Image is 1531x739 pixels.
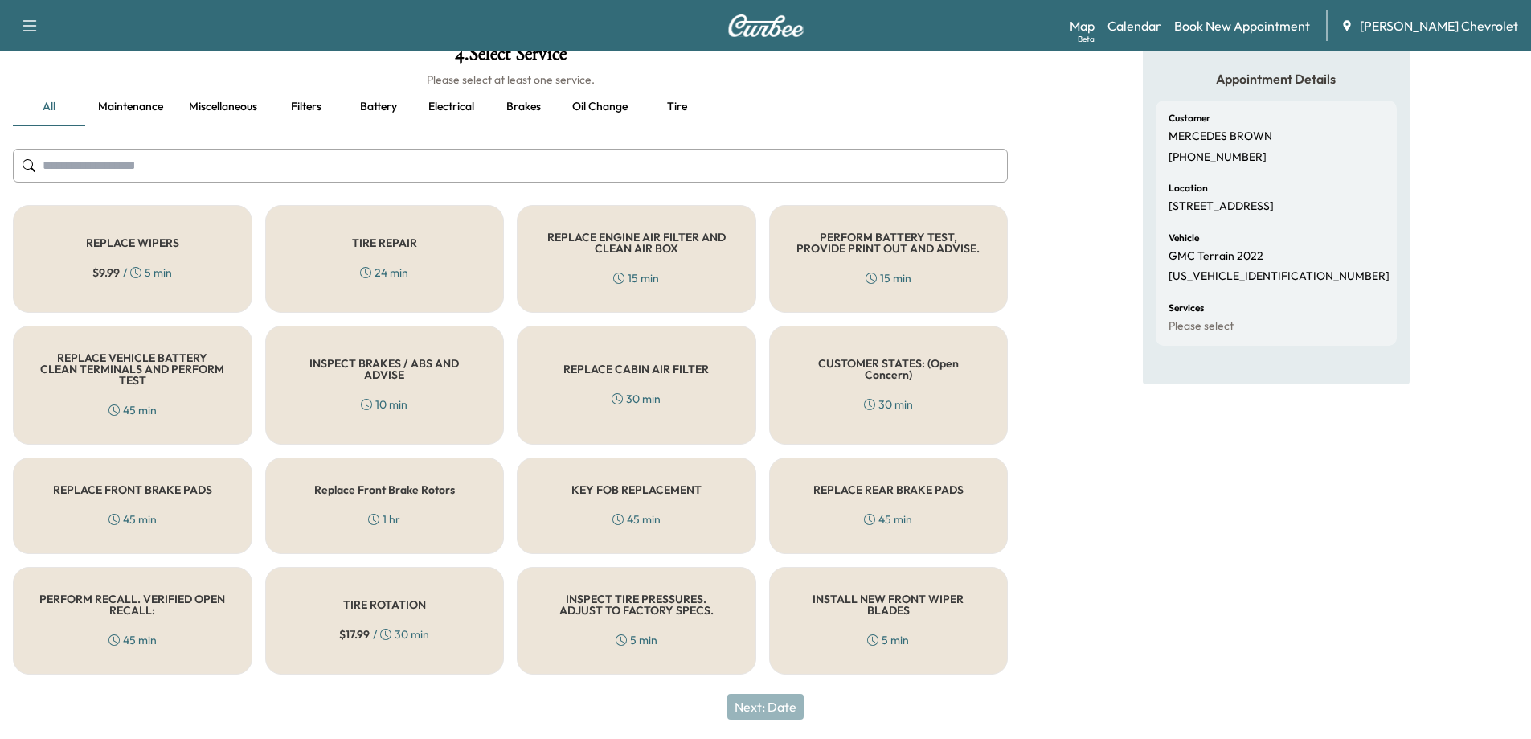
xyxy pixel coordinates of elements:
a: MapBeta [1070,16,1095,35]
button: Brakes [487,88,559,126]
h5: KEY FOB REPLACEMENT [571,484,702,495]
h5: INSPECT TIRE PRESSURES. ADJUST TO FACTORY SPECS. [543,593,730,616]
button: Filters [270,88,342,126]
h1: 4 . Select Service [13,44,1008,72]
div: 30 min [864,396,913,413]
h6: Vehicle [1169,233,1199,243]
div: 45 min [108,511,157,528]
p: Please select [1169,319,1234,334]
div: 10 min [361,396,407,413]
div: basic tabs example [13,88,1008,126]
p: [STREET_ADDRESS] [1169,199,1274,214]
h5: Appointment Details [1156,70,1397,88]
div: 45 min [612,511,661,528]
h5: INSTALL NEW FRONT WIPER BLADES [796,593,982,616]
button: Tire [641,88,713,126]
p: [PHONE_NUMBER] [1169,150,1267,165]
h5: PERFORM RECALL. VERIFIED OPEN RECALL: [39,593,226,616]
h5: TIRE REPAIR [352,237,417,248]
a: Calendar [1107,16,1161,35]
button: Miscellaneous [176,88,270,126]
div: 30 min [612,391,661,407]
div: 15 min [613,270,659,286]
p: [US_VEHICLE_IDENTIFICATION_NUMBER] [1169,269,1390,284]
span: $ 9.99 [92,265,120,281]
h5: REPLACE CABIN AIR FILTER [563,363,709,375]
div: 45 min [108,632,157,648]
h5: REPLACE REAR BRAKE PADS [813,484,964,495]
h5: REPLACE VEHICLE BATTERY CLEAN TERMINALS AND PERFORM TEST [39,352,226,386]
img: Curbee Logo [727,14,804,37]
button: all [13,88,85,126]
button: Battery [342,88,415,126]
button: Maintenance [85,88,176,126]
div: / 30 min [339,626,429,643]
div: 24 min [360,265,408,281]
div: 5 min [867,632,909,648]
h6: Customer [1169,113,1210,123]
div: 45 min [864,511,912,528]
h5: REPLACE WIPERS [86,237,179,248]
span: [PERSON_NAME] Chevrolet [1360,16,1518,35]
span: $ 17.99 [339,626,370,643]
div: 45 min [108,402,157,418]
div: 15 min [866,270,911,286]
h5: INSPECT BRAKES / ABS AND ADVISE [292,358,478,380]
h5: PERFORM BATTERY TEST, PROVIDE PRINT OUT AND ADVISE. [796,232,982,254]
div: Beta [1078,33,1095,45]
h5: CUSTOMER STATES: (Open Concern) [796,358,982,380]
h5: Replace Front Brake Rotors [314,484,455,495]
p: GMC Terrain 2022 [1169,249,1263,264]
h5: TIRE ROTATION [343,599,426,610]
div: / 5 min [92,265,172,281]
h6: Location [1169,183,1208,193]
h5: REPLACE FRONT BRAKE PADS [53,484,212,495]
button: Electrical [415,88,487,126]
div: 1 hr [368,511,400,528]
h5: REPLACE ENGINE AIR FILTER AND CLEAN AIR BOX [543,232,730,254]
p: MERCEDES BROWN [1169,129,1272,144]
h6: Please select at least one service. [13,72,1008,88]
button: Oil Change [559,88,641,126]
div: 5 min [616,632,657,648]
a: Book New Appointment [1174,16,1310,35]
h6: Services [1169,303,1204,313]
